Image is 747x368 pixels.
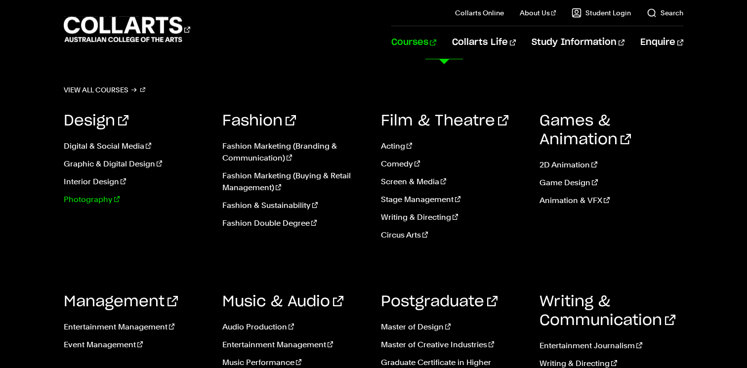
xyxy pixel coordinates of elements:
a: Digital & Social Media [64,140,207,152]
a: View all courses [64,83,146,97]
a: Interior Design [64,176,207,188]
a: Fashion Marketing (Buying & Retail Management) [222,170,366,194]
a: Search [647,8,683,18]
a: Writing & Communication [539,294,675,328]
a: Graphic & Digital Design [64,158,207,170]
a: Fashion [222,114,296,128]
a: About Us [520,8,556,18]
a: Collarts Online [455,8,504,18]
a: Enquire [640,26,683,59]
a: Acting [381,140,525,152]
a: Entertainment Journalism [539,340,683,352]
a: Fashion Double Degree [222,217,366,229]
div: Go to homepage [64,15,190,43]
a: Fashion & Sustainability [222,200,366,211]
a: Games & Animation [539,114,631,147]
a: Audio Production [222,321,366,333]
a: Event Management [64,339,207,351]
a: Game Design [539,177,683,189]
a: Postgraduate [381,294,498,309]
a: Master of Creative Industries [381,339,525,351]
a: Animation & VFX [539,195,683,206]
a: Courses [391,26,436,59]
a: Photography [64,194,207,205]
a: Design [64,114,128,128]
a: Entertainment Management [222,339,366,351]
a: Study Information [532,26,624,59]
a: Student Login [572,8,631,18]
a: 2D Animation [539,159,683,171]
a: Fashion Marketing (Branding & Communication) [222,140,366,164]
a: Music & Audio [222,294,343,309]
a: Stage Management [381,194,525,205]
a: Collarts Life [452,26,516,59]
a: Screen & Media [381,176,525,188]
a: Entertainment Management [64,321,207,333]
a: Writing & Directing [381,211,525,223]
a: Management [64,294,178,309]
a: Comedy [381,158,525,170]
a: Circus Arts [381,229,525,241]
a: Film & Theatre [381,114,508,128]
a: Master of Design [381,321,525,333]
